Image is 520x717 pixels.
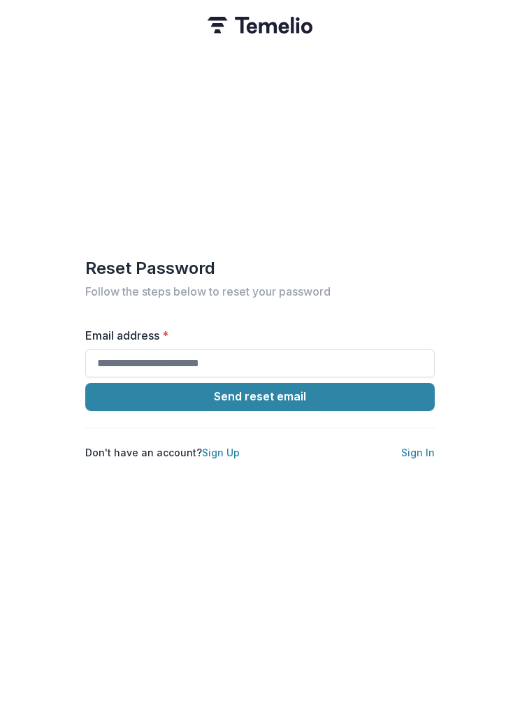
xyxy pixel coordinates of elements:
[401,447,435,458] a: Sign In
[202,447,240,458] a: Sign Up
[85,445,240,460] p: Don't have an account?
[85,383,435,411] button: Send reset email
[208,17,312,34] img: Temelio
[85,327,426,344] label: Email address
[85,257,435,280] h1: Reset Password
[85,285,435,298] h2: Follow the steps below to reset your password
